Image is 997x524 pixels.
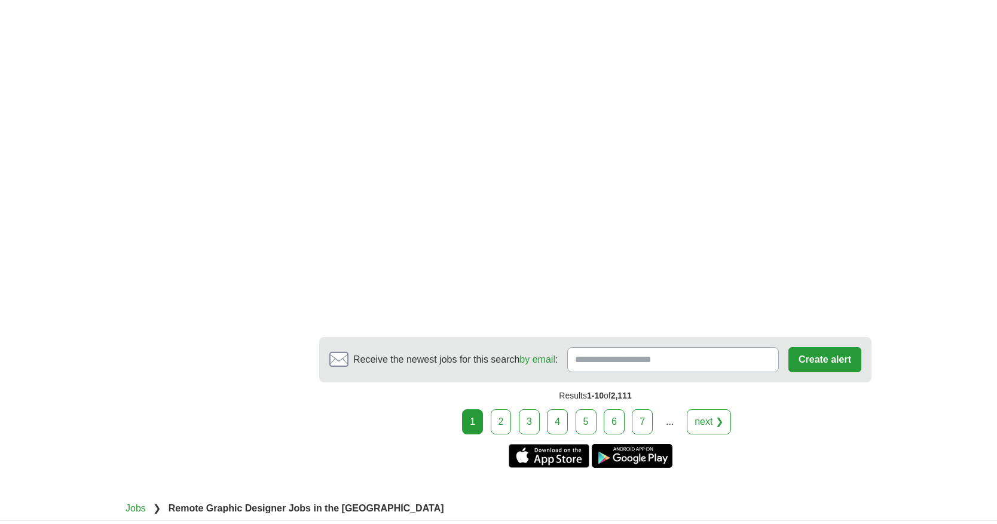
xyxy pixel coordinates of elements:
[687,409,731,434] a: next ❯
[491,409,512,434] a: 2
[788,347,861,372] button: Create alert
[658,410,682,434] div: ...
[169,503,444,513] strong: Remote Graphic Designer Jobs in the [GEOGRAPHIC_DATA]
[604,409,625,434] a: 6
[153,503,161,513] span: ❯
[587,391,604,400] span: 1-10
[319,382,871,409] div: Results of
[576,409,597,434] a: 5
[519,409,540,434] a: 3
[462,409,483,434] div: 1
[547,409,568,434] a: 4
[519,354,555,364] a: by email
[611,391,632,400] span: 2,111
[353,353,558,367] span: Receive the newest jobs for this search :
[509,444,589,468] a: Get the iPhone app
[632,409,653,434] a: 7
[126,503,146,513] a: Jobs
[592,444,672,468] a: Get the Android app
